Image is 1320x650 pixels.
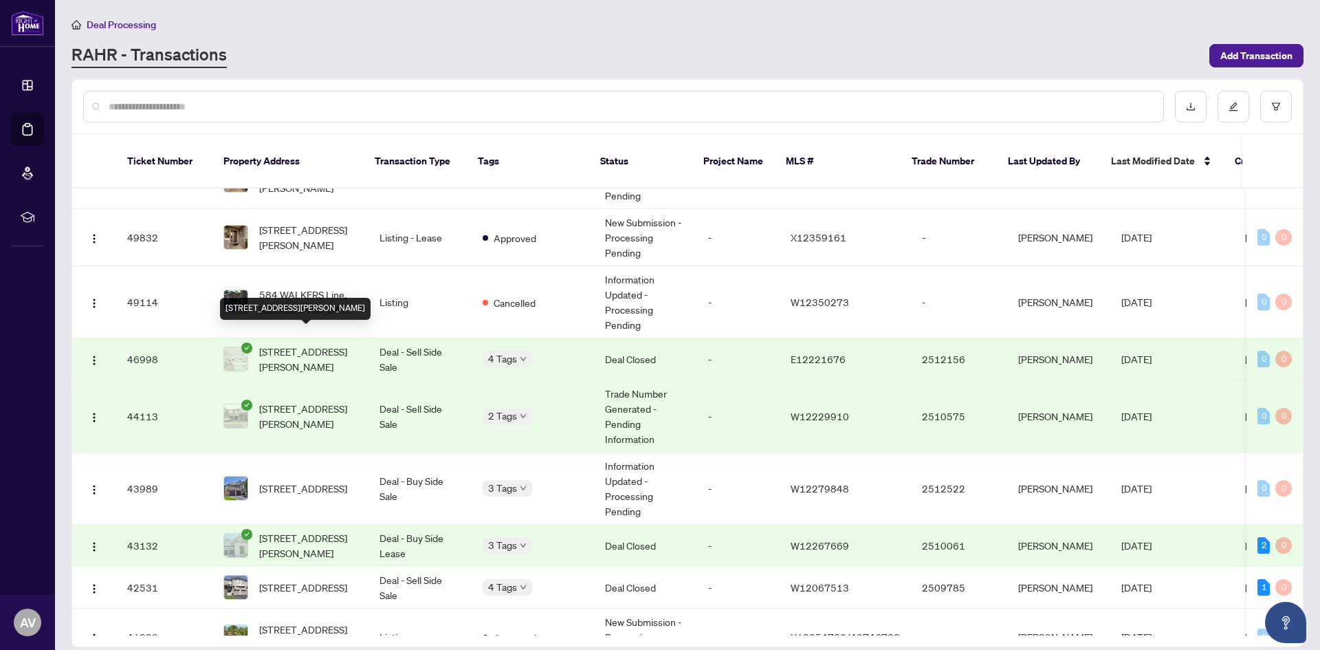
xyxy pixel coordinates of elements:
span: [PERSON_NAME] [1245,231,1319,243]
span: [PERSON_NAME] [1245,296,1319,308]
img: Logo [89,484,100,495]
td: Deal - Sell Side Sale [368,380,472,453]
img: thumbnail-img [224,347,247,371]
div: 0 [1275,351,1292,367]
button: Logo [83,477,105,499]
td: Information Updated - Processing Pending [594,266,697,338]
img: thumbnail-img [224,625,247,649]
img: Logo [89,298,100,309]
th: Tags [467,135,589,188]
td: Deal Closed [594,567,697,609]
td: - [911,266,1007,338]
span: [DATE] [1121,410,1152,422]
td: 42531 [116,567,212,609]
span: edit [1229,102,1238,111]
span: download [1186,102,1196,111]
img: Logo [89,355,100,366]
span: Add Transaction [1220,45,1292,67]
span: [PERSON_NAME] [1245,581,1319,594]
td: Deal Closed [594,525,697,567]
td: - [697,266,780,338]
span: filter [1271,102,1281,111]
img: Logo [89,412,100,423]
div: 0 [1257,480,1270,497]
div: 0 [1275,480,1292,497]
img: logo [11,10,44,36]
span: [STREET_ADDRESS][PERSON_NAME] [259,401,357,431]
button: edit [1218,91,1249,122]
td: 43132 [116,525,212,567]
img: thumbnail-img [224,290,247,314]
th: MLS # [775,135,901,188]
span: [PERSON_NAME] [1245,410,1319,422]
th: Status [589,135,692,188]
span: [DATE] [1121,231,1152,243]
img: thumbnail-img [224,226,247,249]
div: 0 [1257,229,1270,246]
button: Logo [83,576,105,598]
img: Logo [89,583,100,594]
td: - [697,525,780,567]
th: Property Address [212,135,364,188]
span: 3 Tags [488,480,517,496]
div: 0 [1275,537,1292,554]
img: thumbnail-img [224,576,247,599]
td: Deal - Sell Side Sale [368,567,472,609]
td: [PERSON_NAME] [1007,453,1110,525]
button: Logo [83,405,105,427]
div: 1 [1257,579,1270,596]
span: 3 Tags [488,537,517,553]
span: AV [20,613,36,632]
td: Listing [368,266,472,338]
td: 2509785 [911,567,1007,609]
td: Trade Number Generated - Pending Information [594,380,697,453]
td: - [697,209,780,266]
button: download [1175,91,1207,122]
span: Deal Processing [87,19,156,31]
button: Logo [83,348,105,370]
td: 2510575 [911,380,1007,453]
td: Listing - Lease [368,209,472,266]
td: [PERSON_NAME] [1007,266,1110,338]
span: W12279848 [791,482,849,495]
div: 0 [1257,408,1270,424]
th: Trade Number [901,135,997,188]
span: 4 Tags [488,579,517,595]
div: 0 [1275,579,1292,596]
span: [PERSON_NAME] [1245,353,1319,365]
div: 0 [1275,229,1292,246]
div: [STREET_ADDRESS][PERSON_NAME] [220,298,371,320]
img: thumbnail-img [224,404,247,428]
td: - [697,380,780,453]
div: 0 [1275,294,1292,310]
th: Ticket Number [116,135,212,188]
button: Open asap [1265,602,1306,643]
img: Logo [89,233,100,244]
div: 0 [1257,629,1270,645]
th: Last Modified Date [1100,135,1224,188]
button: filter [1260,91,1292,122]
span: check-circle [241,529,252,540]
button: Logo [83,534,105,556]
td: Deal - Sell Side Sale [368,338,472,380]
span: [DATE] [1121,353,1152,365]
td: Deal - Buy Side Lease [368,525,472,567]
span: W12267669 [791,539,849,552]
td: 2512156 [911,338,1007,380]
td: Information Updated - Processing Pending [594,453,697,525]
span: down [520,542,527,549]
th: Last Updated By [997,135,1100,188]
td: 46998 [116,338,212,380]
img: Logo [89,541,100,552]
span: [PERSON_NAME] [1245,539,1319,552]
td: [PERSON_NAME] [1007,209,1110,266]
button: Add Transaction [1209,44,1303,67]
span: down [520,356,527,362]
span: Last Modified Date [1111,153,1195,169]
td: 49832 [116,209,212,266]
button: Logo [83,626,105,648]
span: W12350273 [791,296,849,308]
td: 2512522 [911,453,1007,525]
span: [DATE] [1121,482,1152,495]
span: home [71,20,81,30]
